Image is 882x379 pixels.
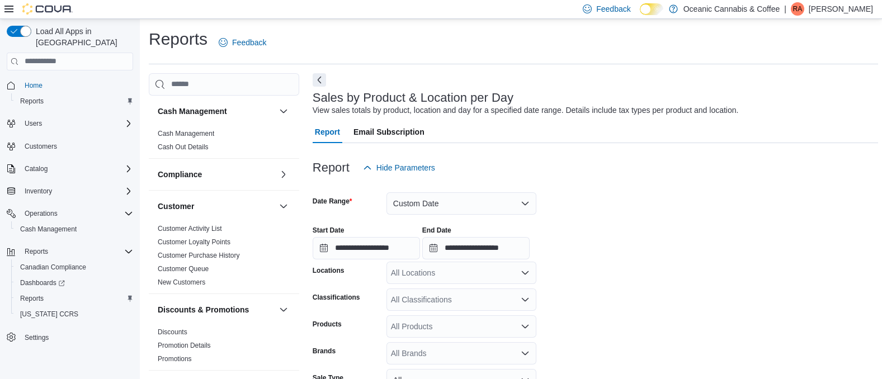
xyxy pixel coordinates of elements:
button: Canadian Compliance [11,259,138,275]
span: Customers [25,142,57,151]
button: Inventory [20,184,56,198]
h3: Report [313,161,350,174]
label: Products [313,320,342,329]
button: Reports [11,93,138,109]
button: Open list of options [521,349,530,358]
span: Customers [20,139,133,153]
p: | [784,2,786,16]
span: Cash Management [16,222,133,236]
button: Users [20,117,46,130]
a: Customer Purchase History [158,252,240,259]
button: Reports [11,291,138,306]
button: Hide Parameters [359,157,440,179]
span: Canadian Compliance [16,260,133,274]
span: Discounts [158,328,187,337]
button: Open list of options [521,295,530,304]
span: Dashboards [20,278,65,287]
button: Catalog [20,162,52,176]
a: [US_STATE] CCRS [16,307,83,321]
span: Cash Management [158,129,214,138]
p: Oceanic Cannabis & Coffee [683,2,780,16]
span: [US_STATE] CCRS [20,310,78,319]
span: Reports [20,245,133,258]
button: Customer [277,200,290,213]
span: Hide Parameters [376,162,435,173]
span: Settings [25,333,49,342]
span: Reports [20,294,44,303]
a: Canadian Compliance [16,260,91,274]
button: Settings [2,329,138,345]
span: Reports [16,94,133,108]
div: View sales totals by product, location and day for a specified date range. Details include tax ty... [313,105,739,116]
span: Customer Purchase History [158,251,240,260]
h1: Reports [149,28,207,50]
label: Date Range [313,197,352,206]
a: Cash Out Details [158,143,209,151]
a: New Customers [158,278,205,286]
h3: Sales by Product & Location per Day [313,91,513,105]
span: Inventory [20,184,133,198]
label: End Date [422,226,451,235]
a: Discounts [158,328,187,336]
a: Reports [16,94,48,108]
button: Compliance [277,168,290,181]
button: Custom Date [386,192,536,215]
button: Cash Management [11,221,138,237]
button: Operations [2,206,138,221]
button: Discounts & Promotions [158,304,275,315]
label: Locations [313,266,345,275]
span: Users [20,117,133,130]
span: Promotion Details [158,341,211,350]
span: Dashboards [16,276,133,290]
a: Home [20,79,47,92]
h3: Discounts & Promotions [158,304,249,315]
span: Catalog [20,162,133,176]
span: Customer Activity List [158,224,222,233]
div: Rhea Acob [791,2,804,16]
span: Canadian Compliance [20,263,86,272]
span: New Customers [158,278,205,287]
label: Start Date [313,226,345,235]
a: Customer Queue [158,265,209,273]
input: Press the down key to open a popover containing a calendar. [313,237,420,259]
span: Users [25,119,42,128]
span: RA [793,2,803,16]
h3: Compliance [158,169,202,180]
a: Promotion Details [158,342,211,349]
span: Catalog [25,164,48,173]
p: [PERSON_NAME] [809,2,873,16]
a: Cash Management [16,222,81,236]
button: Reports [20,245,53,258]
span: Reports [20,97,44,106]
button: Cash Management [158,106,275,117]
span: Operations [20,207,133,220]
span: Operations [25,209,58,218]
span: Customer Loyalty Points [158,238,230,247]
button: Customer [158,201,275,212]
label: Brands [313,347,336,356]
input: Dark Mode [640,3,663,15]
span: Email Subscription [353,121,425,143]
button: [US_STATE] CCRS [11,306,138,322]
h3: Customer [158,201,194,212]
a: Reports [16,292,48,305]
span: Home [20,78,133,92]
button: Reports [2,244,138,259]
span: Report [315,121,340,143]
button: Cash Management [277,105,290,118]
a: Cash Management [158,130,214,138]
input: Press the down key to open a popover containing a calendar. [422,237,530,259]
img: Cova [22,3,73,15]
button: Next [313,73,326,87]
div: Customer [149,222,299,293]
label: Classifications [313,293,360,302]
button: Operations [20,207,62,220]
button: Open list of options [521,322,530,331]
span: Reports [25,247,48,256]
button: Discounts & Promotions [277,303,290,316]
a: Dashboards [11,275,138,291]
h3: Cash Management [158,106,227,117]
span: Home [25,81,43,90]
button: Users [2,116,138,131]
